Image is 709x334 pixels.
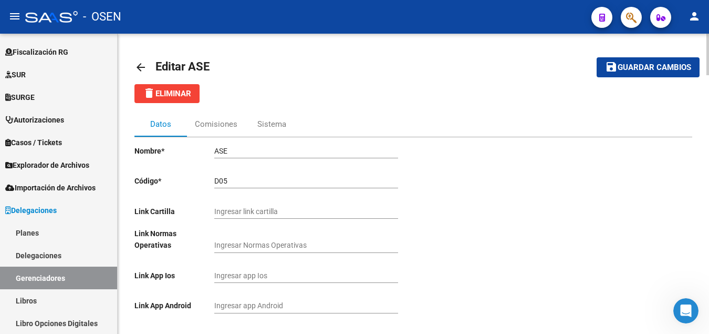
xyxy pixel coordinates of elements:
button: Eliminar [134,84,200,103]
span: SUR [5,69,26,80]
div: Sistema [257,118,286,130]
p: Link App Ios [134,270,214,281]
span: Importación de Archivos [5,182,96,194]
mat-icon: arrow_back [134,61,147,74]
div: Comisiones [195,118,237,130]
mat-icon: delete [143,87,155,99]
div: Datos [150,118,171,130]
p: Link Cartilla [134,206,214,217]
span: Delegaciones [5,205,57,216]
iframe: Intercom live chat [673,298,698,323]
button: Guardar cambios [597,57,700,77]
span: Guardar cambios [618,63,691,73]
span: - OSEN [83,5,121,28]
span: Editar ASE [155,60,210,73]
span: Eliminar [143,89,191,98]
p: Nombre [134,145,214,157]
mat-icon: person [688,10,701,23]
span: Casos / Tickets [5,137,62,148]
mat-icon: menu [8,10,21,23]
p: Link Normas Operativas [134,228,214,251]
span: Fiscalización RG [5,46,68,58]
span: Autorizaciones [5,114,64,126]
span: Explorador de Archivos [5,159,89,171]
p: Código [134,175,214,187]
span: SURGE [5,92,35,103]
p: Link App Android [134,300,214,311]
mat-icon: save [605,60,618,73]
